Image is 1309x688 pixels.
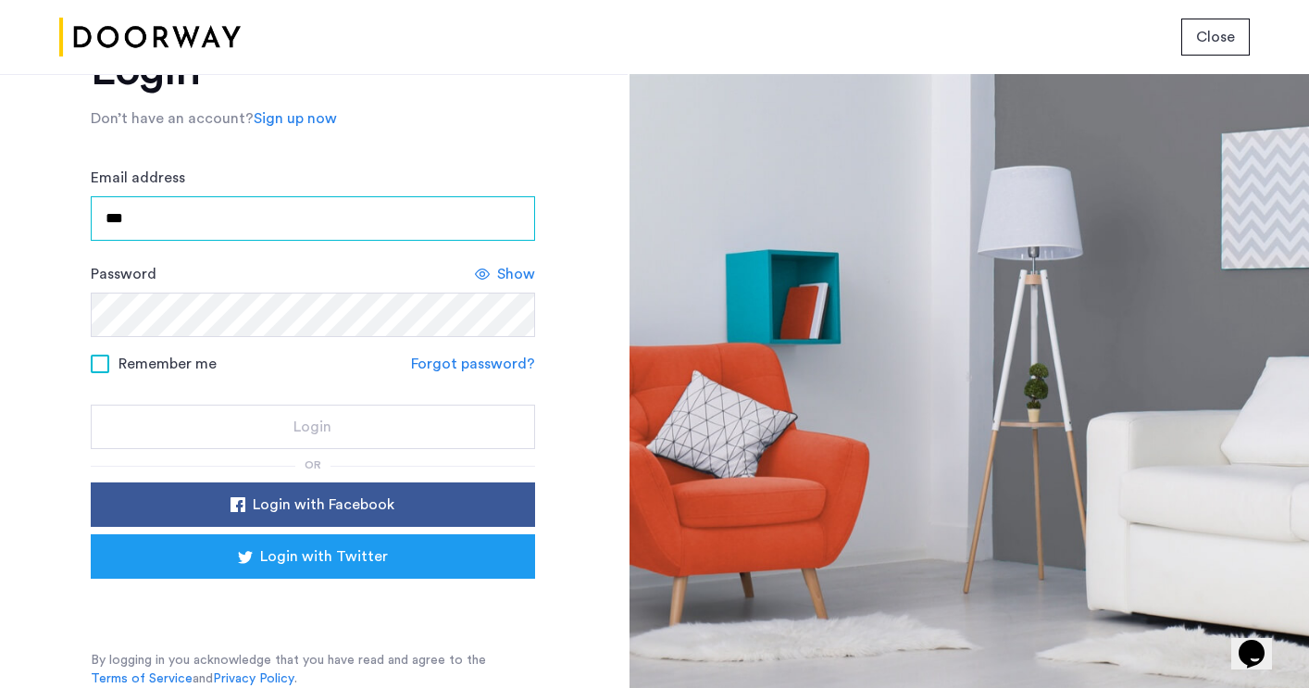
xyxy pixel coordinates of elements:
[1181,19,1250,56] button: button
[59,3,241,72] img: logo
[293,416,331,438] span: Login
[305,459,321,470] span: or
[411,353,535,375] a: Forgot password?
[118,353,217,375] span: Remember me
[497,263,535,285] span: Show
[91,263,156,285] label: Password
[254,107,337,130] a: Sign up now
[91,482,535,527] button: button
[253,494,394,516] span: Login with Facebook
[213,669,294,688] a: Privacy Policy
[1231,614,1290,669] iframe: chat widget
[260,545,388,568] span: Login with Twitter
[91,111,254,126] span: Don’t have an account?
[91,405,535,449] button: button
[1196,26,1235,48] span: Close
[91,167,185,189] label: Email address
[91,651,535,688] p: By logging in you acknowledge that you have read and agree to the and .
[91,534,535,579] button: button
[128,584,498,625] div: Sign in with Google. Opens in new tab
[91,669,193,688] a: Terms of Service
